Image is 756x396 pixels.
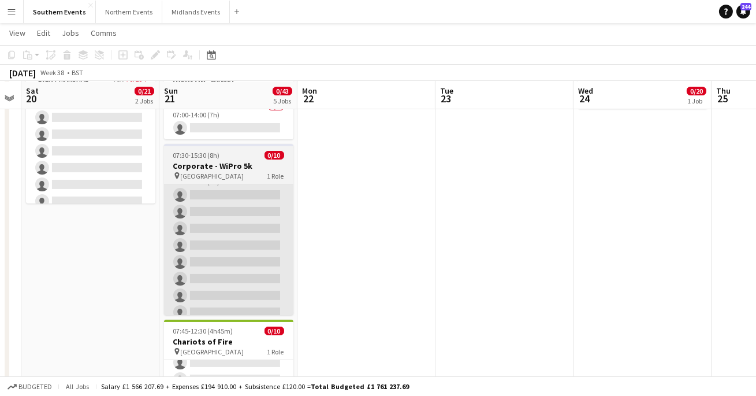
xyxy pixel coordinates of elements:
span: 0/20 [687,87,706,95]
span: 0/21 [135,87,154,95]
span: 07:45-12:30 (4h45m) [173,327,233,335]
span: 0/10 [265,327,284,335]
span: 1 Role [267,347,284,356]
span: 20 [24,92,39,105]
button: Midlands Events [162,1,230,23]
app-job-card: 08:00-12:30 (4h30m)0/20[GEOGRAPHIC_DATA] Timberlodge Cafe1 RoleEvent Marshal76A0/2008:00-12:30 (4... [26,32,155,203]
span: 0/43 [273,87,292,95]
app-job-card: 07:30-15:30 (8h)0/10Corporate - WiPro 5k [GEOGRAPHIC_DATA]1 RoleEvent Marshal0/1007:30-15:30 (8h) [164,144,293,315]
span: 24 [576,92,593,105]
span: 21 [162,92,178,105]
span: 25 [714,92,731,105]
span: 244 [740,3,751,10]
span: Thu [716,86,731,96]
button: Southern Events [24,1,96,23]
span: Wed [578,86,593,96]
span: 07:30-15:30 (8h) [173,151,220,160]
span: Comms [91,28,117,38]
span: 22 [300,92,317,105]
span: Week 38 [38,68,67,77]
span: [GEOGRAPHIC_DATA] [181,172,244,180]
div: 2 Jobs [135,97,154,105]
button: Northern Events [96,1,162,23]
span: [GEOGRAPHIC_DATA] [181,347,244,356]
app-card-role: Event Marshal0/1007:30-15:30 (8h) [164,167,293,357]
span: Sun [164,86,178,96]
span: 0/10 [265,151,284,160]
a: View [5,25,30,40]
span: Budgeted [18,383,52,391]
div: 5 Jobs [273,97,292,105]
div: [DATE] [9,67,36,79]
h3: Corporate - WiPro 5k [164,161,293,171]
span: Jobs [62,28,79,38]
span: Edit [37,28,50,38]
h3: Chariots of Fire [164,336,293,347]
a: Comms [86,25,121,40]
span: View [9,28,25,38]
a: Jobs [57,25,84,40]
a: Edit [32,25,55,40]
span: 1 Role [267,172,284,180]
div: 1 Job [687,97,706,105]
span: 23 [438,92,453,105]
div: BST [72,68,83,77]
div: Salary £1 566 207.69 + Expenses £194 910.00 + Subsistence £120.00 = [101,382,409,391]
span: Tue [440,86,453,96]
a: 244 [736,5,750,18]
span: Total Budgeted £1 761 237.69 [311,382,409,391]
span: Sat [26,86,39,96]
app-card-role: Kit Marshal15A0/107:00-14:00 (7h) [164,100,293,139]
button: Budgeted [6,380,54,393]
span: Mon [302,86,317,96]
span: All jobs [64,382,91,391]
